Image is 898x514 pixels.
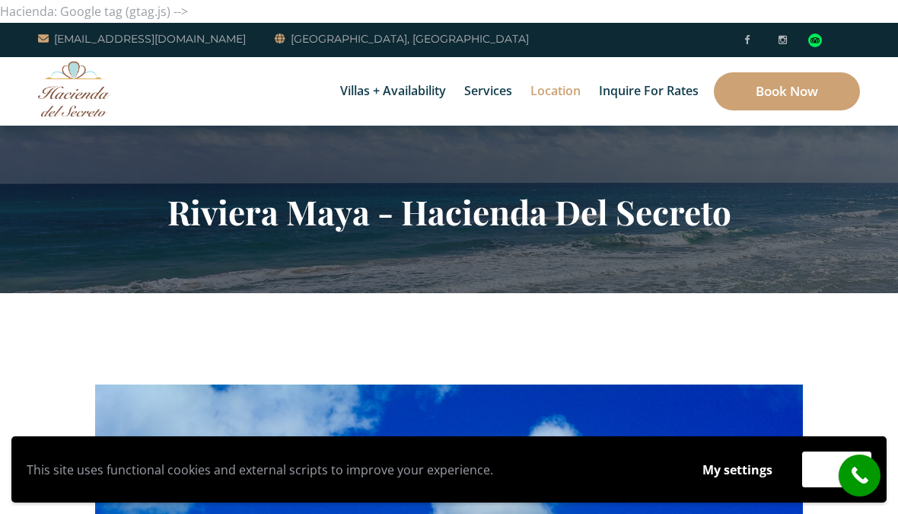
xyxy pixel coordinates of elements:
[333,57,454,126] a: Villas + Availability
[714,72,860,110] a: Book Now
[95,192,803,231] h2: Riviera Maya - Hacienda Del Secreto
[842,458,877,493] i: call
[523,57,588,126] a: Location
[839,455,880,496] a: call
[808,34,822,47] img: Tripadvisor_logomark.svg
[688,452,787,487] button: My settings
[802,452,871,487] button: Accept
[275,30,529,48] a: [GEOGRAPHIC_DATA], [GEOGRAPHIC_DATA]
[27,458,673,481] p: This site uses functional cookies and external scripts to improve your experience.
[38,30,246,48] a: [EMAIL_ADDRESS][DOMAIN_NAME]
[591,57,706,126] a: Inquire for Rates
[38,61,110,117] img: Awesome Logo
[457,57,520,126] a: Services
[808,34,822,47] div: Read traveler reviews on Tripadvisor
